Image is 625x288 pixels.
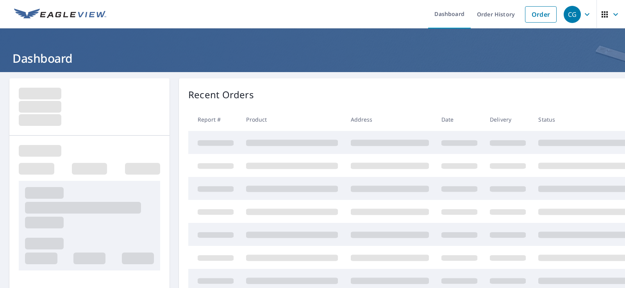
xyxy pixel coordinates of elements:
th: Date [435,108,484,131]
div: CG [564,6,581,23]
th: Report # [188,108,240,131]
th: Address [345,108,435,131]
th: Delivery [484,108,532,131]
th: Product [240,108,344,131]
a: Order [525,6,557,23]
img: EV Logo [14,9,106,20]
p: Recent Orders [188,88,254,102]
h1: Dashboard [9,50,616,66]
